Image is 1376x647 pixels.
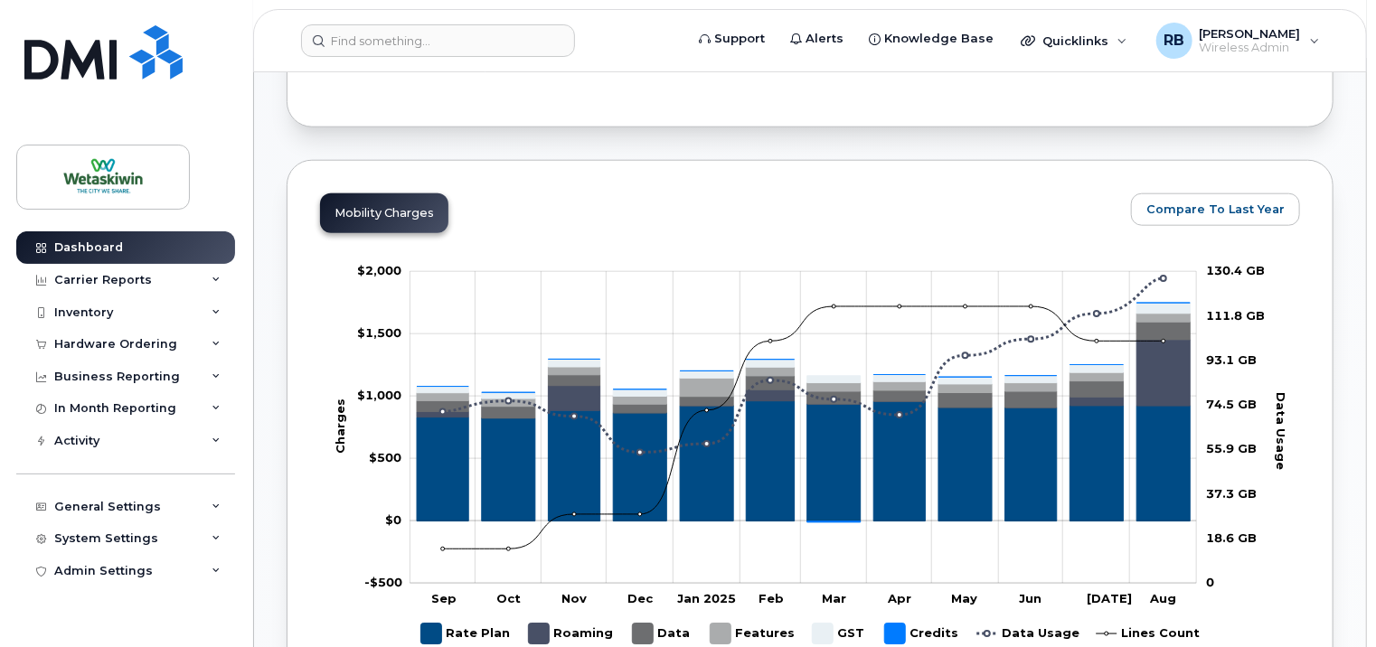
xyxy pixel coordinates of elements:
[364,576,402,590] g: $0
[1206,264,1265,278] tspan: 130.4 GB
[677,592,736,606] tspan: Jan 2025
[714,30,765,48] span: Support
[1200,26,1301,41] span: [PERSON_NAME]
[357,264,401,278] tspan: $2,000
[887,592,911,606] tspan: Apr
[1146,201,1285,218] span: Compare To Last Year
[1042,33,1108,48] span: Quicklinks
[1274,392,1288,470] tspan: Data Usage
[417,303,1190,522] g: Credits
[1087,592,1132,606] tspan: [DATE]
[369,451,401,465] tspan: $500
[496,592,521,606] tspan: Oct
[822,592,846,606] tspan: Mar
[357,264,401,278] g: $0
[357,389,401,403] tspan: $1,000
[951,592,977,606] tspan: May
[332,399,346,454] tspan: Charges
[1200,41,1301,55] span: Wireless Admin
[417,340,1190,418] g: Roaming
[778,21,856,57] a: Alerts
[1206,308,1265,323] tspan: 111.8 GB
[686,21,778,57] a: Support
[1206,352,1257,367] tspan: 93.1 GB
[357,389,401,403] g: $0
[1164,30,1184,52] span: RB
[430,592,456,606] tspan: Sep
[357,326,401,341] tspan: $1,500
[627,592,654,606] tspan: Dec
[1206,397,1257,411] tspan: 74.5 GB
[806,30,844,48] span: Alerts
[357,326,401,341] g: $0
[1131,193,1300,226] button: Compare To Last Year
[301,24,575,57] input: Find something...
[1206,576,1214,590] tspan: 0
[759,592,784,606] tspan: Feb
[1206,442,1257,456] tspan: 55.9 GB
[856,21,1006,57] a: Knowledge Base
[561,592,587,606] tspan: Nov
[364,576,402,590] tspan: -$500
[1008,23,1140,59] div: Quicklinks
[1149,592,1176,606] tspan: Aug
[369,451,401,465] g: $0
[1206,486,1257,501] tspan: 37.3 GB
[385,513,401,528] tspan: $0
[1206,530,1257,545] tspan: 18.6 GB
[1019,592,1041,606] tspan: Jun
[1144,23,1333,59] div: Richard Bennett
[417,401,1190,521] g: Rate Plan
[884,30,994,48] span: Knowledge Base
